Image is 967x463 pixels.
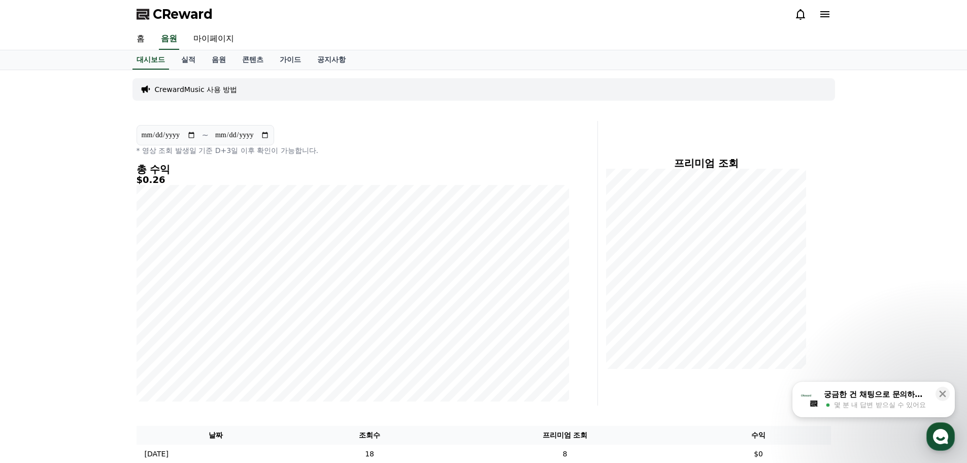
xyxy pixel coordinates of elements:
a: 실적 [173,50,204,70]
h4: 프리미엄 조회 [606,158,807,169]
a: 음원 [204,50,234,70]
span: 대화 [93,338,105,346]
span: 설정 [157,337,169,346]
a: 음원 [159,28,179,50]
p: ~ [202,129,209,141]
a: 대화 [67,322,131,348]
p: * 영상 조회 발생일 기준 D+3일 이후 확인이 가능합니다. [137,145,569,156]
a: CReward [137,6,213,22]
th: 날짜 [137,426,295,445]
a: 가이드 [272,50,309,70]
a: 공지사항 [309,50,354,70]
a: 홈 [128,28,153,50]
h5: $0.26 [137,175,569,185]
span: 홈 [32,337,38,346]
span: CReward [153,6,213,22]
a: 마이페이지 [185,28,242,50]
h4: 총 수익 [137,164,569,175]
th: 조회수 [295,426,444,445]
th: 수익 [686,426,831,445]
a: 홈 [3,322,67,348]
th: 프리미엄 조회 [444,426,686,445]
a: 콘텐츠 [234,50,272,70]
a: CrewardMusic 사용 방법 [155,84,238,95]
p: [DATE] [145,449,169,459]
a: 대시보드 [132,50,169,70]
a: 설정 [131,322,195,348]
